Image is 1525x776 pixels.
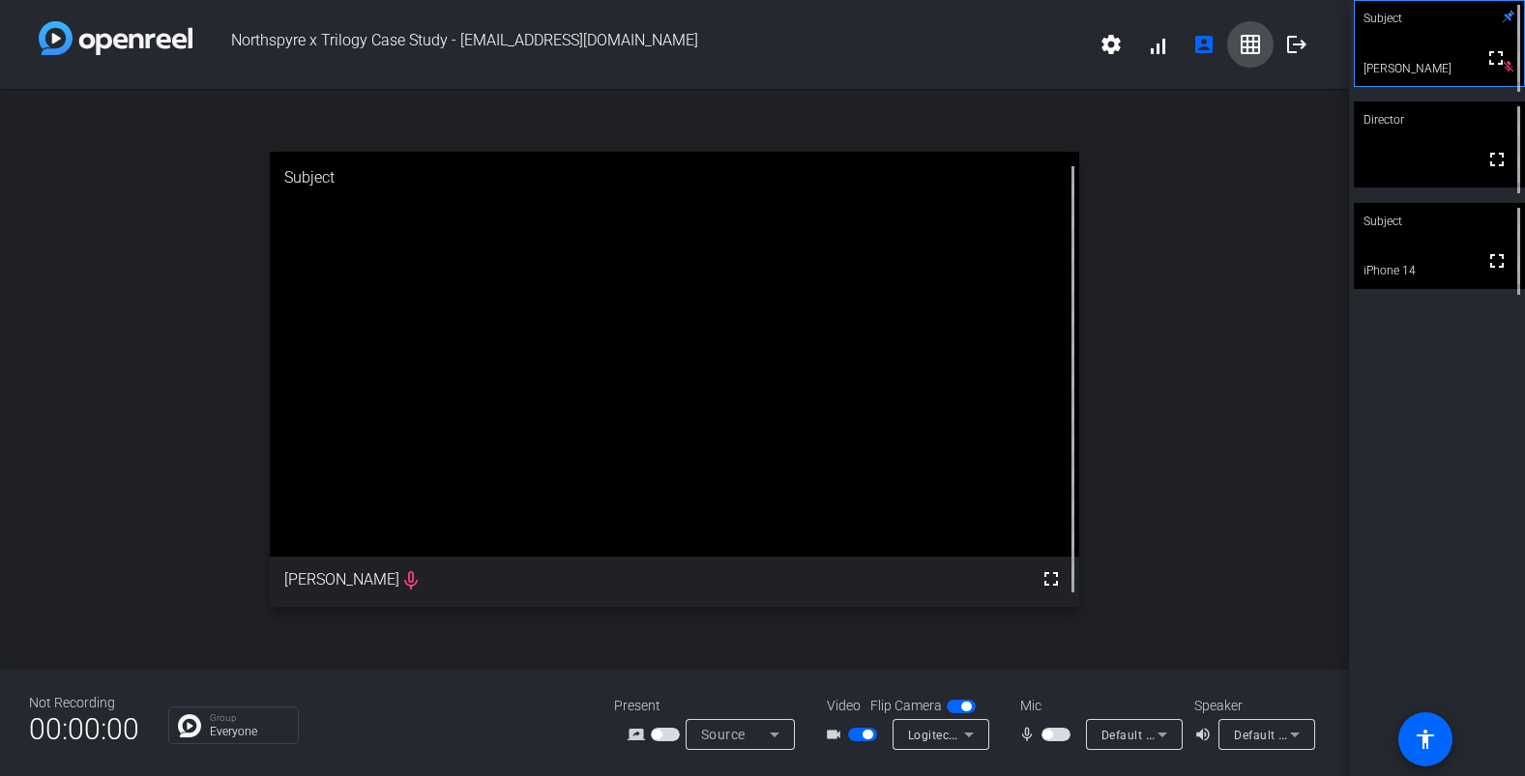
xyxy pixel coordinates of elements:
[29,693,139,713] div: Not Recording
[1040,567,1063,590] mat-icon: fullscreen
[210,726,288,737] p: Everyone
[1100,33,1123,56] mat-icon: settings
[870,696,942,716] span: Flip Camera
[1194,696,1310,716] div: Speaker
[1194,723,1217,746] mat-icon: volume_up
[1018,723,1041,746] mat-icon: mic_none
[825,723,848,746] mat-icon: videocam_outline
[1234,727,1467,742] span: Default - MacBook Pro Speakers (Built-in)
[1192,33,1216,56] mat-icon: account_box
[1354,203,1525,240] div: Subject
[827,696,861,716] span: Video
[1239,33,1262,56] mat-icon: grid_on
[39,21,192,55] img: white-gradient.svg
[1485,249,1509,273] mat-icon: fullscreen
[29,705,139,753] span: 00:00:00
[1484,46,1508,70] mat-icon: fullscreen
[270,152,1079,204] div: Subject
[1134,21,1181,68] button: signal_cellular_alt
[1485,148,1509,171] mat-icon: fullscreen
[614,696,807,716] div: Present
[178,714,201,737] img: Chat Icon
[1101,727,1367,742] span: Default - Logitech Webcam C930e (046d:0843)
[192,21,1088,68] span: Northspyre x Trilogy Case Study - [EMAIL_ADDRESS][DOMAIN_NAME]
[701,727,746,742] span: Source
[628,723,651,746] mat-icon: screen_share_outline
[1285,33,1308,56] mat-icon: logout
[1354,101,1525,138] div: Director
[1414,728,1437,751] mat-icon: accessibility
[210,713,288,723] p: Group
[1001,696,1194,716] div: Mic
[908,727,1123,742] span: Logitech Webcam C930e (046d:0843)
